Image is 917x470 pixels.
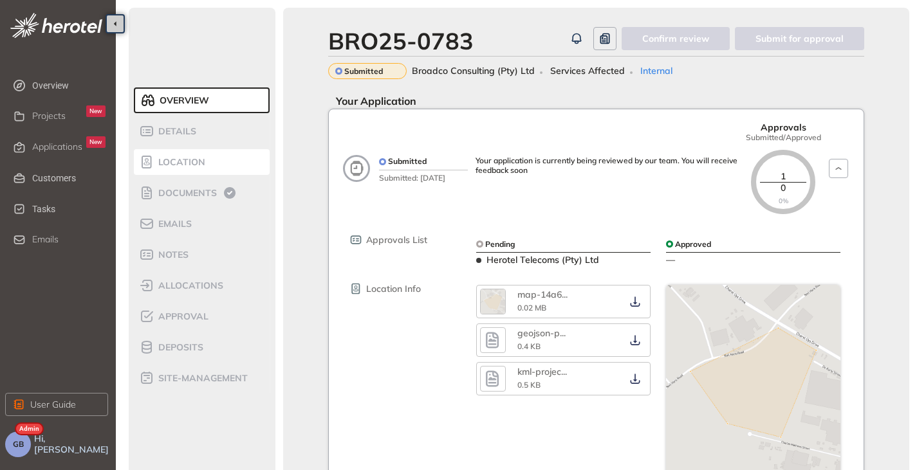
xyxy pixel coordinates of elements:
span: Emails [154,219,192,230]
div: map-14a60d53.png [517,289,569,300]
span: Submitted: [DATE] [379,170,468,183]
span: User Guide [30,397,76,411]
span: Deposits [154,342,203,353]
span: Documents [154,188,217,199]
span: ... [562,289,568,300]
div: geojson-project-684553be-0aff-4615-8653-de2483863148.geojson [517,328,569,339]
div: Your application is currently being reviewed by our team. You will receive feedback soon [476,156,741,175]
span: Hi, [PERSON_NAME] [34,433,111,455]
span: Pending [485,240,515,249]
div: New [86,105,106,117]
span: kml-projec [517,366,561,377]
span: Details [154,126,196,137]
span: 0.4 KB [517,341,541,351]
span: ... [560,327,566,339]
span: GB [13,440,24,449]
span: Location [154,157,205,168]
span: Notes [154,249,189,260]
span: Your Application [328,95,416,107]
span: Emails [32,234,59,245]
div: kml-project-a9b7b8d2-7bb5-4e1b-8feb-56431cf78412.kml [517,366,569,377]
span: Herotel Telecoms (Pty) Ltd [486,254,599,266]
span: Approved [675,240,711,249]
span: Submitted [344,67,383,76]
span: Submitted/Approved [746,133,821,142]
span: map-14a6 [517,289,562,300]
span: Approvals List [366,235,427,246]
span: Services Affected [550,66,625,77]
span: Broadco Consulting (Pty) Ltd [412,66,535,77]
span: Overview [32,73,106,98]
img: logo [10,13,102,38]
span: Approvals [761,122,806,133]
span: Tasks [32,196,106,222]
span: allocations [154,280,223,291]
span: Location Info [366,284,421,294]
div: BRO25-0783 [328,27,474,55]
span: — [666,254,675,266]
span: Overview [156,95,209,106]
span: Approval [154,311,208,322]
span: Submitted [388,157,427,166]
span: Customers [32,165,106,191]
span: site-management [154,373,248,384]
span: 0% [779,197,788,205]
span: 0.5 KB [517,380,541,390]
div: New [86,136,106,148]
span: ... [561,366,567,377]
span: 0.02 MB [517,303,546,312]
span: geojson-p [517,327,560,339]
span: Internal [640,66,672,77]
button: User Guide [5,393,108,416]
span: Projects [32,111,66,122]
button: GB [5,431,31,457]
span: Applications [32,141,82,152]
